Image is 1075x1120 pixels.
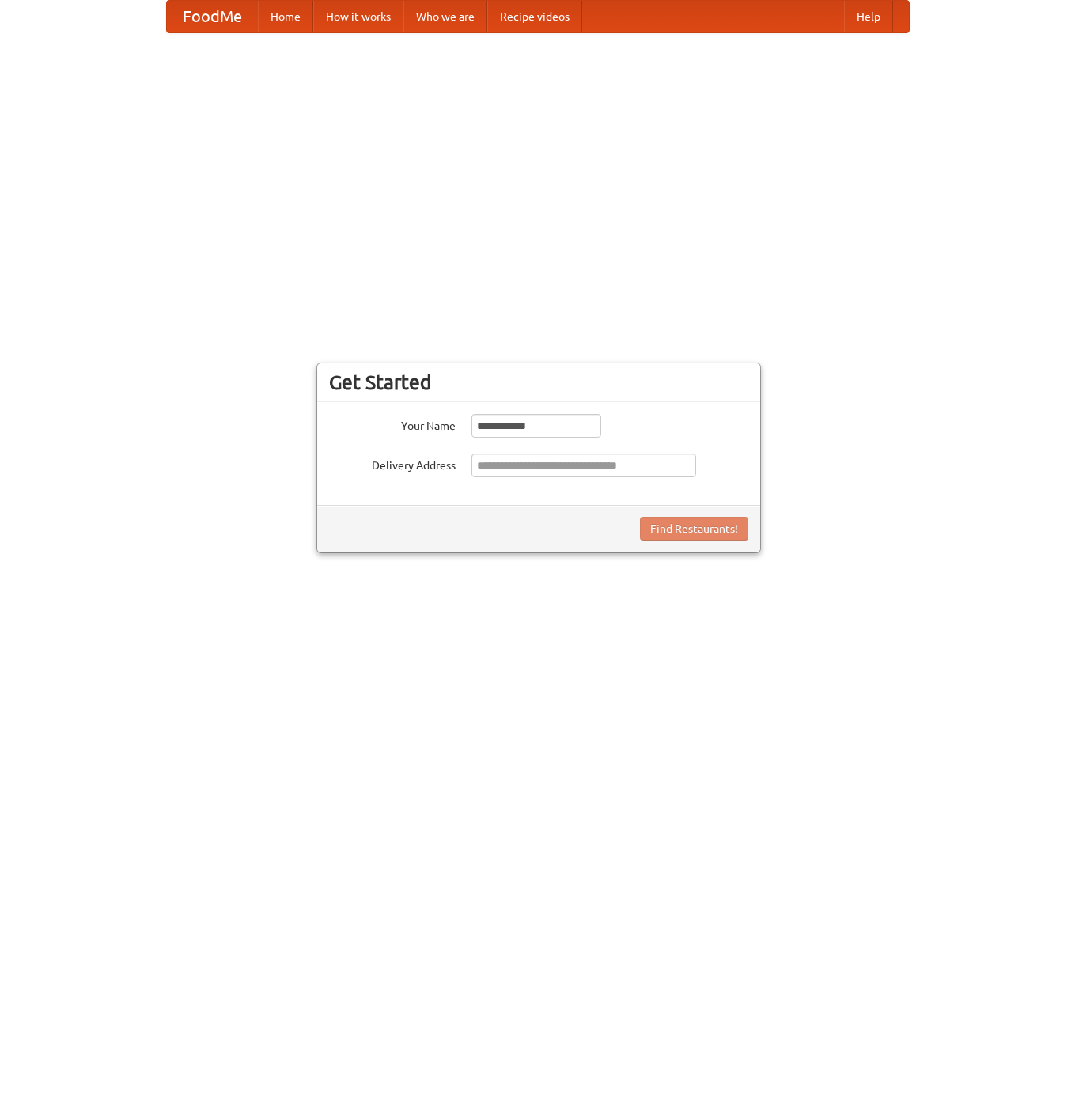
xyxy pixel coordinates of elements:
a: Help [844,1,893,32]
a: FoodMe [167,1,258,32]
h3: Get Started [329,370,748,394]
a: Recipe videos [487,1,582,32]
a: Who we are [403,1,487,32]
label: Delivery Address [329,454,456,473]
button: Find Restaurants! [640,517,748,541]
a: Home [258,1,313,32]
label: Your Name [329,414,456,434]
a: How it works [313,1,403,32]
